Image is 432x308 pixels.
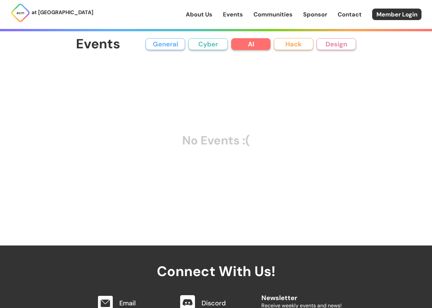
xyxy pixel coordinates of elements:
[303,10,327,19] a: Sponsor
[223,10,243,19] a: Events
[146,38,185,50] button: General
[231,38,271,50] button: AI
[119,299,136,307] a: Email
[372,9,421,20] a: Member Login
[338,10,362,19] a: Contact
[76,64,356,218] div: No Events :(
[11,3,30,23] img: ACM Logo
[32,8,93,17] p: at [GEOGRAPHIC_DATA]
[90,245,342,279] h2: Connect With Us!
[188,38,228,50] button: Cyber
[317,38,356,50] button: Design
[76,37,120,52] h1: Events
[202,299,226,307] a: Discord
[186,10,212,19] a: About Us
[253,10,293,19] a: Communities
[11,3,93,23] a: at [GEOGRAPHIC_DATA]
[274,38,313,50] button: Hack
[261,288,342,301] h2: Newsletter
